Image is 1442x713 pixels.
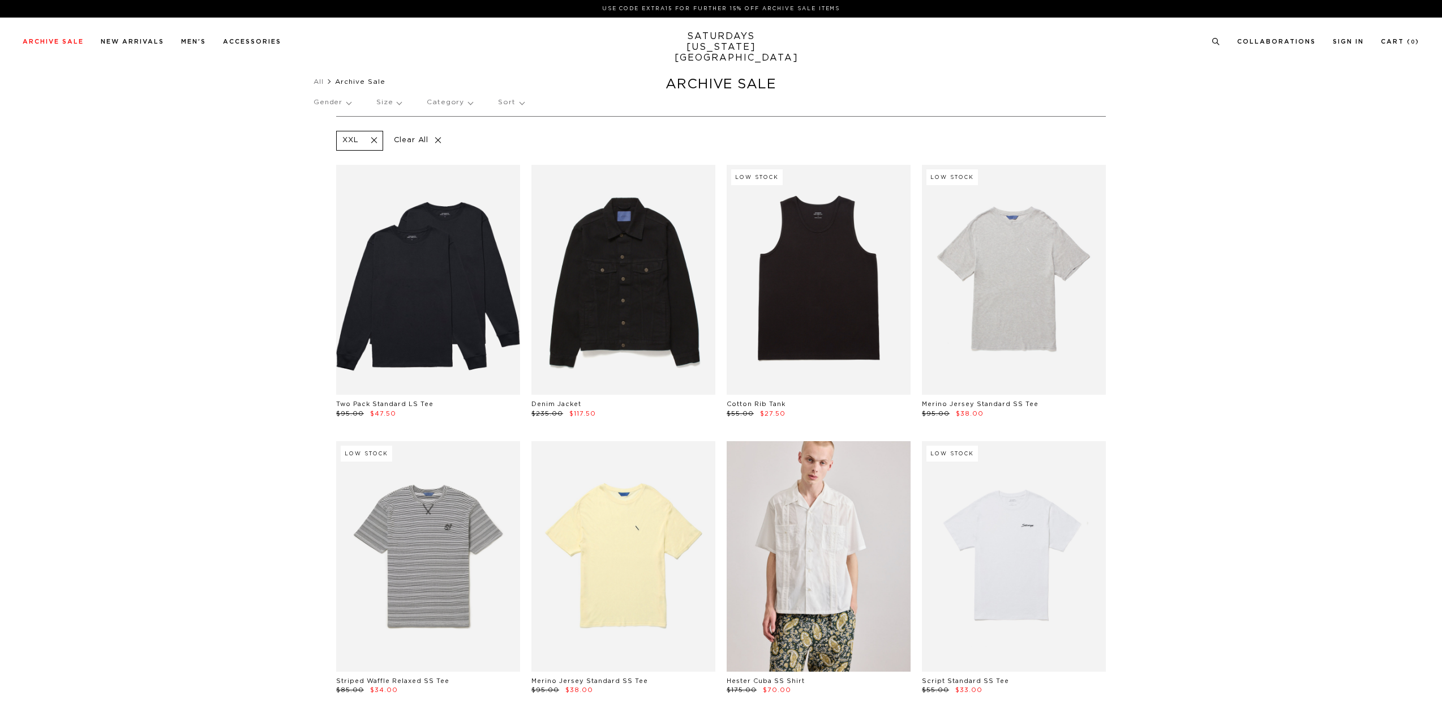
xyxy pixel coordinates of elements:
p: Gender [314,89,351,116]
span: $235.00 [531,411,563,417]
a: All [314,78,324,85]
a: Archive Sale [23,39,84,45]
a: Two Pack Standard LS Tee [336,401,434,407]
a: Sign In [1333,39,1364,45]
span: $70.00 [763,687,791,693]
div: Low Stock [926,169,978,185]
p: Clear All [389,131,447,151]
div: Low Stock [926,446,978,462]
p: XXL [342,136,359,146]
span: $55.00 [727,411,754,417]
a: Cart (0) [1381,39,1419,45]
a: Hester Cuba SS Shirt [727,678,805,684]
span: $27.50 [760,411,786,417]
a: Accessories [223,39,281,45]
a: Merino Jersey Standard SS Tee [531,678,648,684]
span: $117.50 [569,411,596,417]
span: $95.00 [922,411,950,417]
div: Low Stock [341,446,392,462]
span: $85.00 [336,687,364,693]
a: Cotton Rib Tank [727,401,786,407]
p: Category [427,89,473,116]
div: Low Stock [731,169,783,185]
span: $55.00 [922,687,949,693]
span: $34.00 [370,687,398,693]
span: $38.00 [565,687,593,693]
p: Size [376,89,401,116]
span: $38.00 [956,411,984,417]
span: $95.00 [336,411,364,417]
a: Collaborations [1237,39,1316,45]
a: New Arrivals [101,39,164,45]
span: $95.00 [531,687,559,693]
a: Script Standard SS Tee [922,678,1009,684]
p: Use Code EXTRA15 for Further 15% Off Archive Sale Items [27,5,1415,13]
span: $33.00 [955,687,982,693]
span: $47.50 [370,411,396,417]
a: Striped Waffle Relaxed SS Tee [336,678,449,684]
a: SATURDAYS[US_STATE][GEOGRAPHIC_DATA] [675,31,768,63]
small: 0 [1411,40,1415,45]
a: Merino Jersey Standard SS Tee [922,401,1038,407]
span: Archive Sale [335,78,385,85]
a: Denim Jacket [531,401,581,407]
p: Sort [498,89,523,116]
a: Men's [181,39,206,45]
span: $175.00 [727,687,757,693]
